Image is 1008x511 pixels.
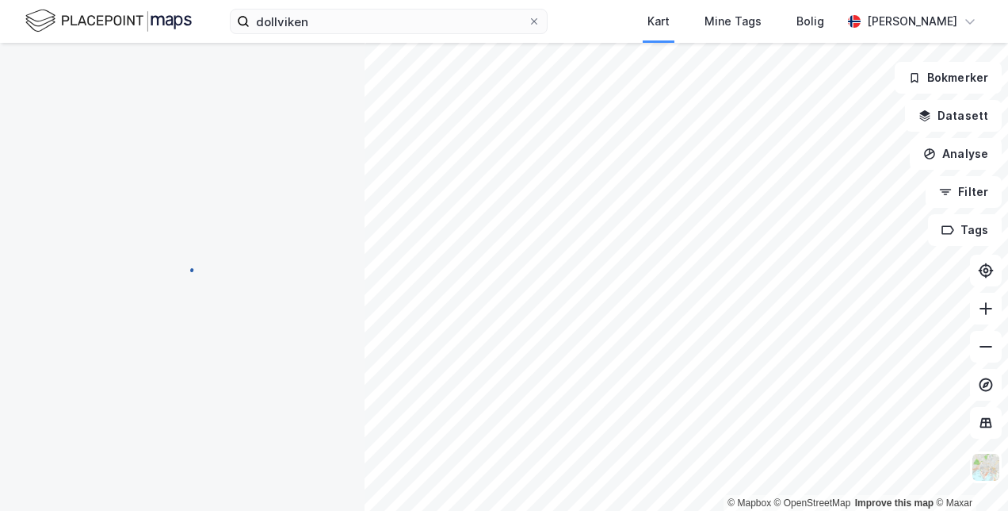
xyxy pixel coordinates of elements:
[928,214,1002,246] button: Tags
[25,7,192,35] img: logo.f888ab2527a4732fd821a326f86c7f29.svg
[250,10,528,33] input: Søk på adresse, matrikkel, gårdeiere, leietakere eller personer
[905,100,1002,132] button: Datasett
[796,12,824,31] div: Bolig
[855,498,934,509] a: Improve this map
[926,176,1002,208] button: Filter
[170,255,195,280] img: spinner.a6d8c91a73a9ac5275cf975e30b51cfb.svg
[867,12,957,31] div: [PERSON_NAME]
[704,12,762,31] div: Mine Tags
[727,498,771,509] a: Mapbox
[647,12,670,31] div: Kart
[774,498,851,509] a: OpenStreetMap
[929,435,1008,511] iframe: Chat Widget
[895,62,1002,94] button: Bokmerker
[910,138,1002,170] button: Analyse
